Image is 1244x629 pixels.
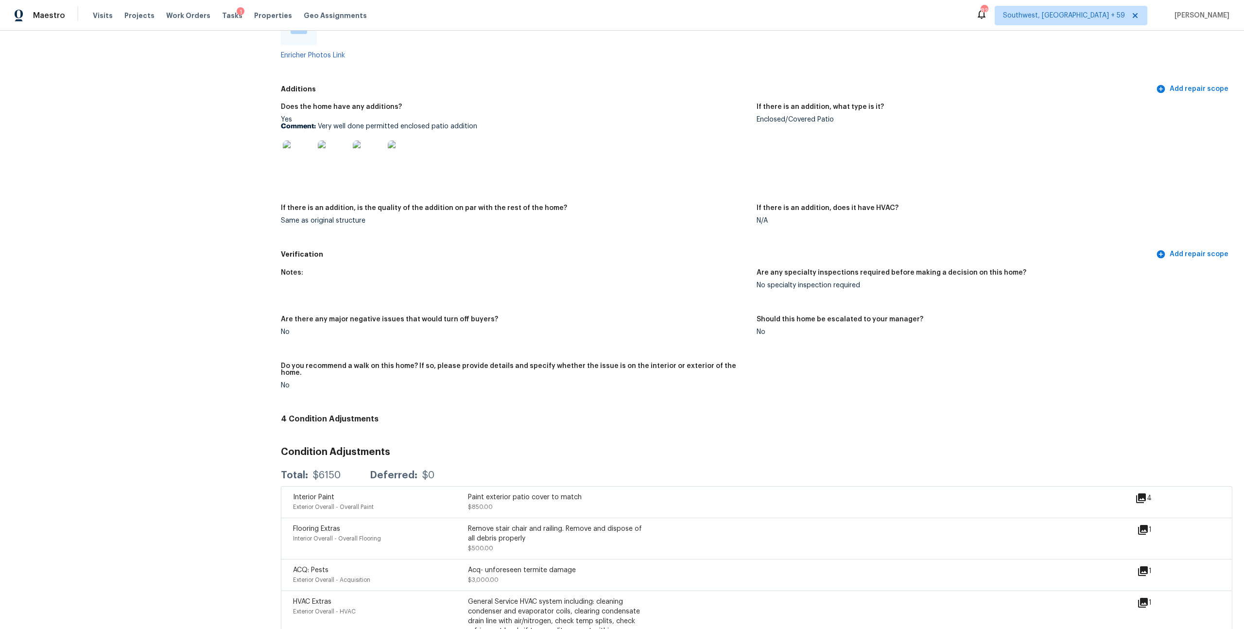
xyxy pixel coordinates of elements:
[237,7,244,17] div: 1
[1154,80,1232,98] button: Add repair scope
[757,217,1225,224] div: N/A
[293,536,381,542] span: Interior Overall - Overall Flooring
[468,577,499,583] span: $3,000.00
[468,492,643,502] div: Paint exterior patio cover to match
[304,11,367,20] span: Geo Assignments
[1158,248,1228,261] span: Add repair scope
[293,494,334,501] span: Interior Paint
[124,11,155,20] span: Projects
[293,504,374,510] span: Exterior Overall - Overall Paint
[757,269,1026,276] h5: Are any specialty inspections required before making a decision on this home?
[981,6,987,16] div: 828
[757,316,923,323] h5: Should this home be escalated to your manager?
[281,205,567,211] h5: If there is an addition, is the quality of the addition on par with the rest of the home?
[281,447,1232,457] h3: Condition Adjustments
[222,12,242,19] span: Tasks
[281,116,749,177] div: Yes
[757,282,1225,289] div: No specialty inspection required
[166,11,210,20] span: Work Orders
[293,609,356,614] span: Exterior Overall - HVAC
[757,329,1225,335] div: No
[468,545,493,551] span: $500.00
[1158,83,1228,95] span: Add repair scope
[293,598,331,605] span: HVAC Extras
[468,524,643,543] div: Remove stair chair and railing. Remove and dispose of all debris properly
[281,104,402,110] h5: Does the home have any additions?
[281,329,749,335] div: No
[293,577,370,583] span: Exterior Overall - Acquisition
[281,84,1154,94] h5: Additions
[281,471,308,480] div: Total:
[293,567,328,574] span: ACQ: Pests
[1154,245,1232,263] button: Add repair scope
[281,269,303,276] h5: Notes:
[1171,11,1229,20] span: [PERSON_NAME]
[281,123,316,130] b: Comment:
[281,123,749,130] p: Very well done permitted enclosed patio addition
[281,316,498,323] h5: Are there any major negative issues that would turn off buyers?
[281,217,749,224] div: Same as original structure
[281,363,749,376] h5: Do you recommend a walk on this home? If so, please provide details and specify whether the issue...
[293,525,340,532] span: Flooring Extras
[254,11,292,20] span: Properties
[757,116,1225,123] div: Enclosed/Covered Patio
[1135,492,1183,504] div: 4
[281,249,1154,260] h5: Verification
[1137,524,1183,536] div: 1
[422,471,434,480] div: $0
[281,382,749,389] div: No
[370,471,417,480] div: Deferred:
[1003,11,1125,20] span: Southwest, [GEOGRAPHIC_DATA] + 59
[757,205,898,211] h5: If there is an addition, does it have HVAC?
[468,504,493,510] span: $850.00
[93,11,113,20] span: Visits
[33,11,65,20] span: Maestro
[281,52,345,59] a: Enricher Photos Link
[468,565,643,575] div: Acq- unforeseen termite damage
[1137,565,1183,577] div: 1
[1137,597,1183,609] div: 1
[757,104,884,110] h5: If there is an addition, what type is it?
[281,414,1232,424] h4: 4 Condition Adjustments
[313,471,341,480] div: $6150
